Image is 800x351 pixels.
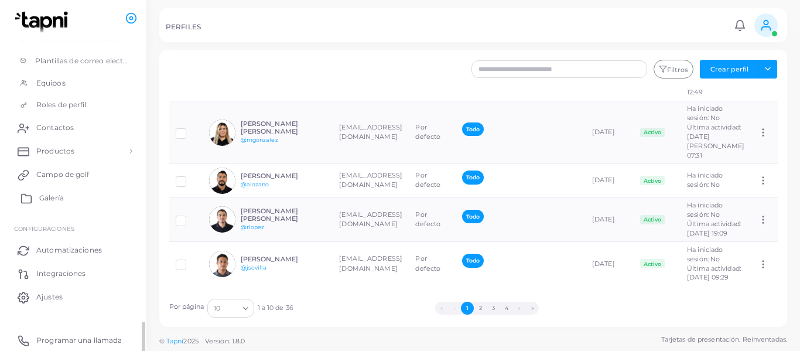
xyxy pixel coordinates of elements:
[526,302,539,315] button: Go to last page
[687,104,723,122] font: Ha iniciado sesión: No
[169,302,204,311] font: Por página
[36,79,66,87] font: Equipos
[466,126,480,132] font: Todo
[9,28,138,50] a: Plantillas de formulario
[415,123,440,141] font: Por defecto
[9,285,138,309] a: Ajustes
[14,225,74,232] font: Configuraciones
[661,335,787,343] font: Tarjetas de presentación. Reinventadas.
[241,207,298,223] font: [PERSON_NAME] [PERSON_NAME]
[207,299,254,318] div: Buscar opción
[492,305,495,311] font: 3
[466,213,480,220] font: Todo
[644,178,662,184] font: Activo
[592,215,615,223] font: [DATE]
[339,171,402,189] font: [EMAIL_ADDRESS][DOMAIN_NAME]
[466,174,480,180] font: Todo
[339,255,402,272] font: [EMAIL_ADDRESS][DOMAIN_NAME]
[36,336,122,345] font: Programar una llamada
[700,60,758,79] button: Crear perfil
[474,302,487,315] button: Ir a la página 2
[592,128,615,136] font: [DATE]
[687,171,723,189] font: Ha iniciado sesión: No
[241,181,269,188] a: @alozano
[9,50,138,72] a: Plantillas de correo electrónico
[461,302,474,315] button: Ir a la página 1
[9,186,138,210] a: Galería
[687,264,741,282] font: Última actividad: [DATE] 09:29
[9,139,138,163] a: Productos
[592,176,615,185] font: [DATE]
[687,246,723,263] font: Ha iniciado sesión: No
[9,72,138,94] a: Equipos
[209,120,235,146] img: avatar
[9,262,138,285] a: Integraciones
[479,305,482,311] font: 2
[667,66,688,74] font: Filtros
[11,11,76,33] img: logo
[466,305,469,311] font: 1
[505,305,508,311] font: 4
[241,224,265,230] a: @rlopez
[36,292,63,301] font: Ajustes
[36,123,74,132] font: Contactos
[241,137,278,143] a: @mgonzalez
[36,246,102,254] font: Automatizaciones
[39,193,64,202] font: Galería
[466,257,480,264] font: Todo
[687,220,741,237] font: Última actividad: [DATE] 19:09
[241,172,298,180] font: [PERSON_NAME]
[654,60,693,79] button: Filtros
[166,23,201,31] font: PERFILES
[209,168,235,194] img: avatar
[241,264,267,271] a: @jsevilla
[159,337,165,345] font: ©
[36,100,87,109] font: Roles de perfil
[644,129,662,135] font: Activo
[209,206,235,233] img: avatar
[513,302,526,315] button: Go to next page
[241,120,298,135] font: [PERSON_NAME] [PERSON_NAME]
[9,238,138,262] a: Automatizaciones
[209,251,235,277] img: avatar
[9,94,138,116] a: Roles de perfil
[166,337,184,345] a: Tapni
[36,170,89,179] font: Campo de golf
[241,255,298,263] font: [PERSON_NAME]
[687,201,723,219] font: Ha iniciado sesión: No
[415,255,440,272] font: Por defecto
[687,123,744,159] font: Última actividad: [DATE][PERSON_NAME] 07:31
[644,261,662,267] font: Activo
[415,171,440,189] font: Por defecto
[592,260,615,268] font: [DATE]
[339,210,402,228] font: [EMAIL_ADDRESS][DOMAIN_NAME]
[258,304,293,312] font: 1 a 10 de 36
[339,123,402,141] font: [EMAIL_ADDRESS][DOMAIN_NAME]
[710,65,748,73] font: Crear perfil
[644,216,662,223] font: Activo
[183,337,198,345] font: 2025
[9,116,138,139] a: Contactos
[293,302,681,315] ul: Paginación
[500,302,512,315] button: Ir a la página 4
[487,302,500,315] button: Ir a la página 3
[36,35,119,43] font: Plantillas de formulario
[35,56,146,65] font: Plantillas de correo electrónico
[214,304,220,312] font: 10
[36,269,86,278] font: Integraciones
[205,337,245,345] font: Versión: 1.8.0
[9,163,138,186] a: Campo de golf
[36,146,74,155] font: Productos
[415,210,440,228] font: Por defecto
[221,302,238,315] input: Buscar opción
